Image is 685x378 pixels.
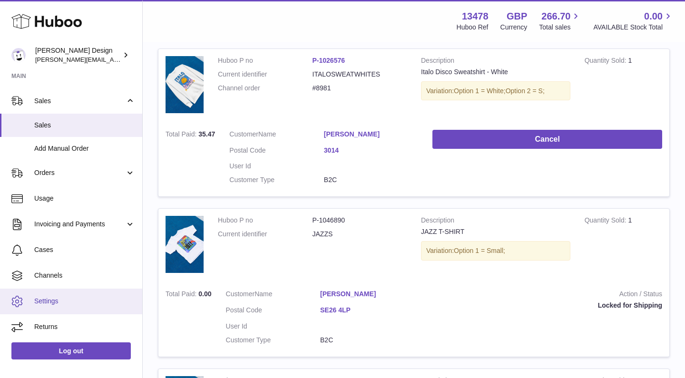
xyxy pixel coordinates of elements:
div: Variation: [421,81,570,101]
span: Sales [34,121,135,130]
a: 0.00 AVAILABLE Stock Total [593,10,674,32]
span: 0.00 [198,290,211,298]
strong: Description [421,216,570,227]
dt: Huboo P no [218,56,313,65]
strong: GBP [507,10,527,23]
strong: 13478 [462,10,489,23]
img: JAZZ.jpg [166,216,204,273]
a: [PERSON_NAME] [320,290,415,299]
dt: Current identifier [218,70,313,79]
a: Log out [11,342,131,359]
strong: Total Paid [166,290,198,300]
strong: Quantity Sold [585,57,628,67]
dd: JAZZS [313,230,407,239]
strong: Total Paid [166,130,198,140]
a: 266.70 Total sales [539,10,581,32]
div: Italo Disco Sweatshirt - White [421,68,570,77]
strong: Description [421,56,570,68]
div: Variation: [421,241,570,261]
span: Customer [229,130,258,138]
dt: Postal Code [226,306,321,317]
dt: Postal Code [229,146,324,157]
span: Total sales [539,23,581,32]
span: Invoicing and Payments [34,220,125,229]
td: 1 [577,49,669,123]
strong: Action / Status [429,290,662,301]
span: 35.47 [198,130,215,138]
a: SE26 4LP [320,306,415,315]
span: 0.00 [644,10,663,23]
img: madeleine.mcindoe@gmail.com [11,48,26,62]
dt: Customer Type [226,336,321,345]
dd: P-1046890 [313,216,407,225]
dd: #8981 [313,84,407,93]
button: Cancel [432,130,662,149]
span: Settings [34,297,135,306]
div: [PERSON_NAME] Design [35,46,121,64]
img: Untitled-1_0004_FLAT_PAPIOLIVE_0003_ItaloDiscoWhite_jpg.jpg [166,56,204,113]
span: Cases [34,245,135,254]
span: Channels [34,271,135,280]
dt: Channel order [218,84,313,93]
dt: User Id [229,162,324,171]
div: Huboo Ref [457,23,489,32]
dd: B2C [320,336,415,345]
span: 266.70 [541,10,570,23]
span: Customer [226,290,255,298]
dt: Huboo P no [218,216,313,225]
div: Currency [500,23,528,32]
span: Option 1 = White; [454,87,506,95]
span: AVAILABLE Stock Total [593,23,674,32]
a: 3014 [324,146,419,155]
dd: ITALOSWEATWHITES [313,70,407,79]
span: Option 1 = Small; [454,247,505,254]
dt: Customer Type [229,175,324,184]
span: Returns [34,322,135,331]
dt: Current identifier [218,230,313,239]
strong: Quantity Sold [585,216,628,226]
div: Locked for Shipping [429,301,662,310]
span: [PERSON_NAME][EMAIL_ADDRESS][PERSON_NAME][DOMAIN_NAME] [35,56,242,63]
dt: Name [229,130,324,141]
dt: User Id [226,322,321,331]
span: Orders [34,168,125,177]
span: Sales [34,97,125,106]
span: Add Manual Order [34,144,135,153]
td: 1 [577,209,669,282]
a: P-1026576 [313,57,345,64]
dd: B2C [324,175,419,184]
dt: Name [226,290,321,301]
span: Usage [34,194,135,203]
a: [PERSON_NAME] [324,130,419,139]
div: JAZZ T-SHIRT [421,227,570,236]
span: Option 2 = S; [506,87,545,95]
